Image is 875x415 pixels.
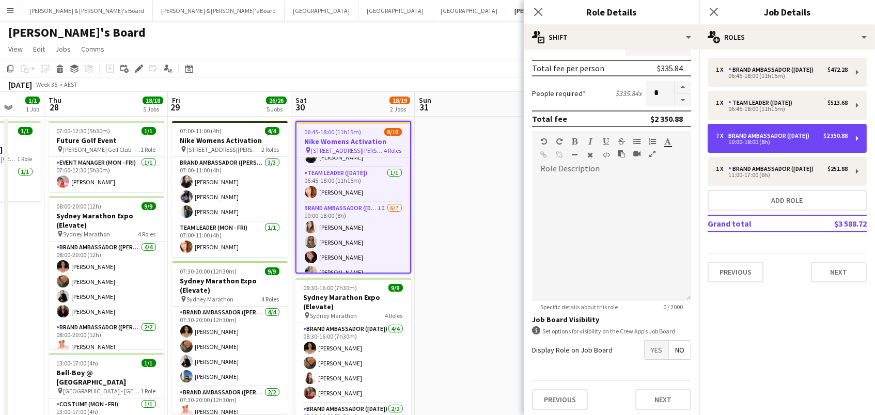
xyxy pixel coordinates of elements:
h3: Sydney Marathon Expo (Elevate) [172,276,288,295]
button: Add role [708,190,867,211]
button: Redo [556,137,563,146]
div: $335.84 [657,63,683,73]
app-card-role: Brand Ambassador ([DATE])4/408:30-16:00 (7h30m)[PERSON_NAME][PERSON_NAME][PERSON_NAME][PERSON_NAME] [295,323,411,403]
div: 2 Jobs [390,105,410,113]
app-card-role: Brand Ambassador ([PERSON_NAME])4/407:30-20:00 (12h30m)[PERSON_NAME][PERSON_NAME][PERSON_NAME][PE... [172,307,288,387]
button: Horizontal Line [571,151,579,159]
span: Sydney Marathon [310,312,357,320]
div: Roles [699,25,875,50]
button: [PERSON_NAME] & [PERSON_NAME]'s Board [21,1,153,21]
td: $3 588.72 [802,215,867,232]
button: HTML Code [602,151,610,159]
app-card-role: Brand Ambassador ([PERSON_NAME])3/307:00-11:00 (4h)[PERSON_NAME][PERSON_NAME][PERSON_NAME] [172,157,288,222]
button: [GEOGRAPHIC_DATA] [432,1,506,21]
app-job-card: 08:00-20:00 (12h)9/9Sydney Marathon Expo (Elevate) Sydney Marathon4 RolesBrand Ambassador ([PERSO... [49,196,164,349]
span: No [669,341,691,359]
span: 9/10 [384,128,402,136]
div: Team Leader ([DATE]) [728,99,796,106]
div: AEST [64,81,77,88]
span: 1 Role [18,155,33,163]
span: 1/1 [142,127,156,135]
app-card-role: Team Leader ([DATE])1/106:45-18:00 (11h15m)[PERSON_NAME] [296,167,410,202]
span: 4 Roles [138,230,156,238]
button: Paste as plain text [618,150,625,158]
span: [STREET_ADDRESS][PERSON_NAME] [187,146,262,153]
span: 07:00-11:00 (4h) [180,127,222,135]
span: 1/1 [142,359,156,367]
button: [GEOGRAPHIC_DATA] [285,1,358,21]
app-card-role: Team Leader (Mon - Fri)1/107:00-11:00 (4h)[PERSON_NAME] [172,222,288,257]
div: Shift [524,25,699,50]
span: 1 Role [141,387,156,395]
div: 10:00-18:00 (8h) [716,139,848,145]
span: 31 [417,101,431,113]
span: Edit [33,44,45,54]
div: 7 x [716,132,728,139]
div: 06:45-18:00 (11h15m) [716,73,848,78]
button: [PERSON_NAME]'s Board [506,1,590,21]
span: Thu [49,95,61,105]
span: 9/9 [142,202,156,210]
span: View [8,44,23,54]
span: [PERSON_NAME] Golf Club - [GEOGRAPHIC_DATA] [64,146,141,153]
td: Grand total [708,215,802,232]
span: [STREET_ADDRESS][PERSON_NAME] [311,147,384,154]
span: 4 Roles [384,147,402,154]
button: Decrease [675,94,691,107]
app-job-card: 07:00-12:30 (5h30m)1/1Future Golf Event [PERSON_NAME] Golf Club - [GEOGRAPHIC_DATA]1 RoleEvent Ma... [49,121,164,192]
span: 18/18 [143,97,163,104]
div: [DATE] [8,79,32,90]
div: 11:00-17:00 (6h) [716,172,848,178]
span: 07:00-12:30 (5h30m) [57,127,111,135]
span: 4/4 [265,127,279,135]
div: 07:00-11:00 (4h)4/4Nike Womens Activation [STREET_ADDRESS][PERSON_NAME]2 RolesBrand Ambassador ([... [172,121,288,257]
span: Sydney Marathon [187,295,234,303]
button: Insert video [633,150,640,158]
span: 9/9 [388,284,403,292]
span: 08:30-16:00 (7h30m) [304,284,357,292]
div: $2 350.88 [823,132,848,139]
button: Next [811,262,867,282]
span: Comms [81,44,104,54]
span: 08:00-20:00 (12h) [57,202,102,210]
a: Jobs [51,42,75,56]
button: Ordered List [649,137,656,146]
button: Italic [587,137,594,146]
button: Previous [532,389,588,410]
app-card-role: Brand Ambassador ([PERSON_NAME])4/408:00-20:00 (12h)[PERSON_NAME][PERSON_NAME][PERSON_NAME][PERSO... [49,242,164,322]
h3: Nike Womens Activation [172,136,288,145]
span: 1/1 [18,127,33,135]
div: 5 Jobs [267,105,286,113]
span: Sat [295,95,307,105]
div: 1 x [716,99,728,106]
div: Brand Ambassador ([DATE]) [728,66,818,73]
h3: Nike Womens Activation [296,137,410,146]
div: 06:45-18:00 (11h15m) [716,106,848,111]
span: 1/1 [25,97,40,104]
div: $472.28 [827,66,848,73]
button: Undo [540,137,548,146]
div: Total fee per person [532,63,604,73]
span: 06:45-18:00 (11h15m) [305,128,362,136]
h3: Sydney Marathon Expo (Elevate) [49,211,164,230]
div: Brand Ambassador ([DATE]) [728,132,814,139]
span: 30 [294,101,307,113]
div: Total fee [532,114,567,124]
a: View [4,42,27,56]
span: 0 / 2000 [655,303,691,311]
span: Yes [645,341,668,359]
span: 29 [170,101,180,113]
span: Week 35 [34,81,60,88]
span: Fri [172,95,180,105]
h3: Sydney Marathon Expo (Elevate) [295,293,411,311]
a: Edit [29,42,49,56]
span: 18/19 [389,97,410,104]
span: 28 [47,101,61,113]
span: 07:30-20:00 (12h30m) [180,267,237,275]
div: 1 x [716,165,728,172]
label: Display Role on Job Board [532,345,613,355]
button: Text Color [664,137,671,146]
button: Unordered List [633,137,640,146]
